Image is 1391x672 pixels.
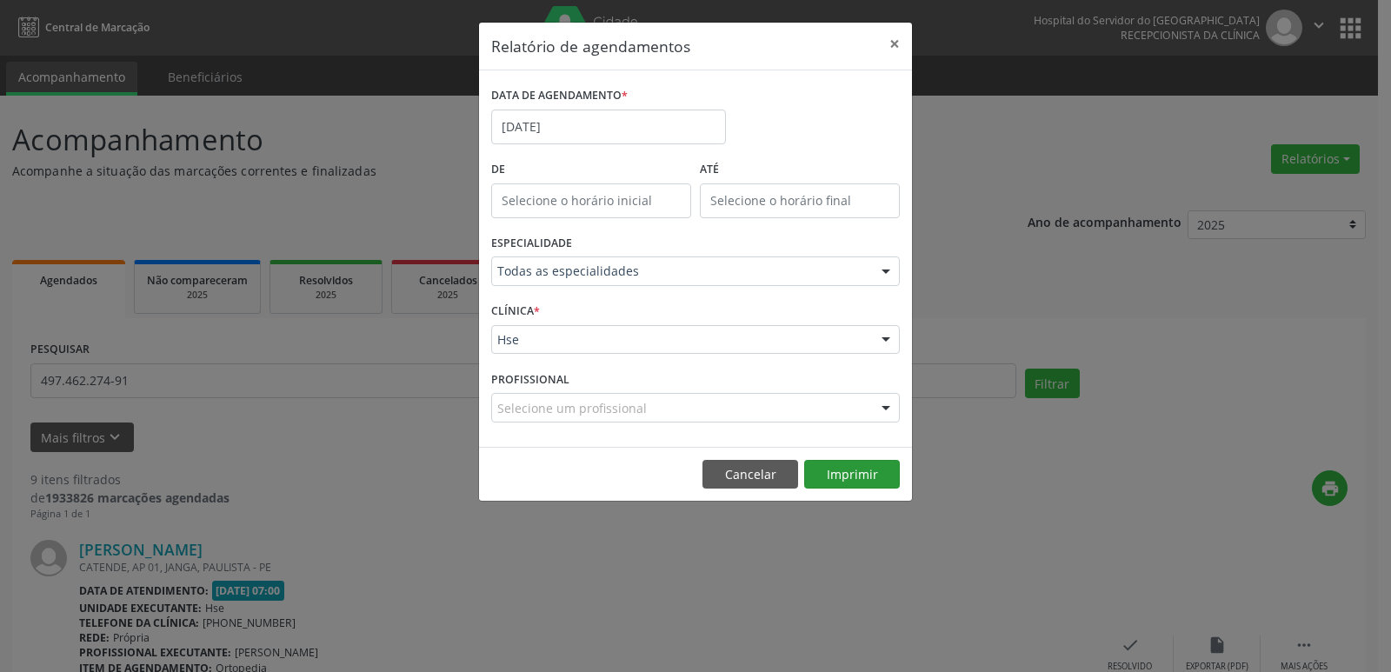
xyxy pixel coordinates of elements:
input: Selecione o horário final [700,183,900,218]
label: CLÍNICA [491,298,540,325]
input: Selecione o horário inicial [491,183,691,218]
label: De [491,156,691,183]
button: Cancelar [702,460,798,489]
label: ESPECIALIDADE [491,230,572,257]
label: DATA DE AGENDAMENTO [491,83,628,110]
input: Selecione uma data ou intervalo [491,110,726,144]
label: ATÉ [700,156,900,183]
label: PROFISSIONAL [491,366,569,393]
button: Close [877,23,912,65]
h5: Relatório de agendamentos [491,35,690,57]
span: Selecione um profissional [497,399,647,417]
button: Imprimir [804,460,900,489]
span: Todas as especialidades [497,263,864,280]
span: Hse [497,331,864,349]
